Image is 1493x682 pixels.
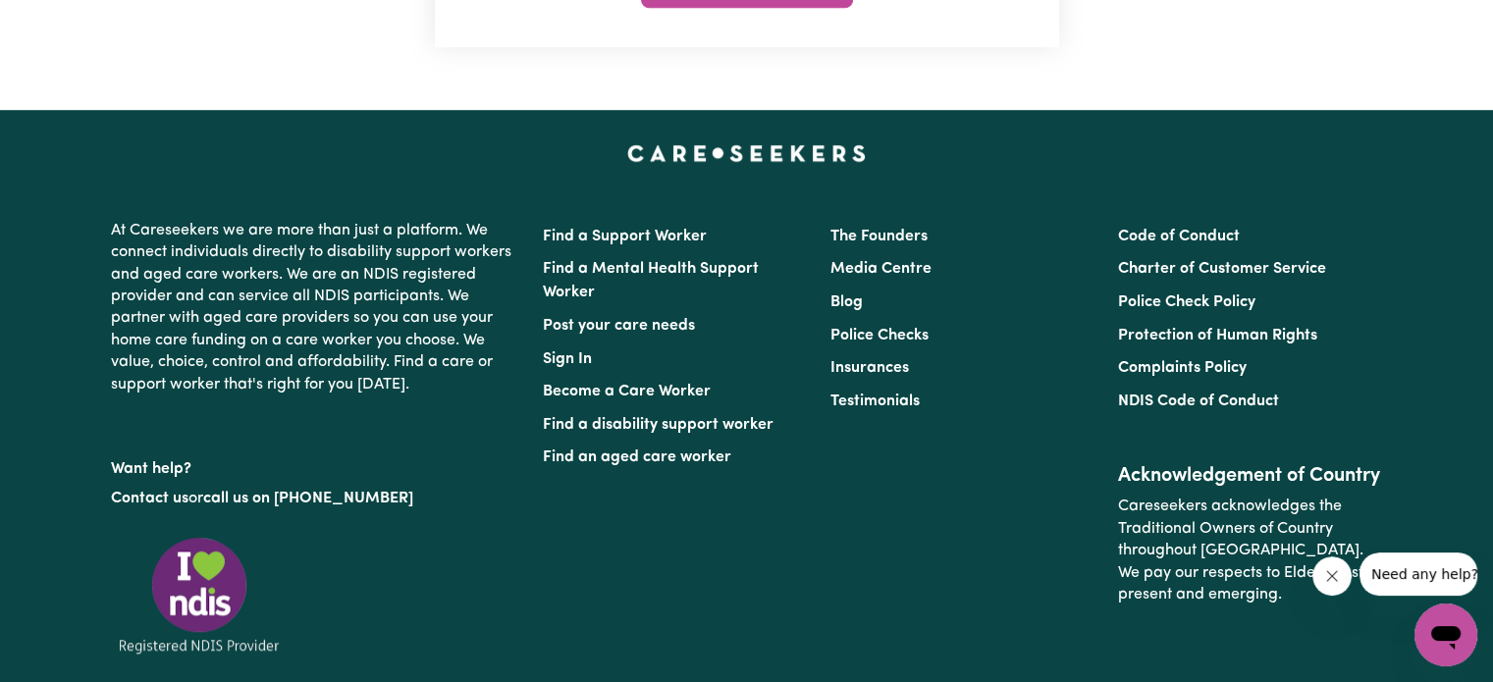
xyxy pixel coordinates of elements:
a: NDIS Code of Conduct [1118,393,1279,409]
a: Complaints Policy [1118,360,1247,376]
a: Insurances [830,360,909,376]
a: Police Check Policy [1118,294,1255,310]
iframe: Message from company [1360,552,1477,596]
a: call us on [PHONE_NUMBER] [203,491,413,506]
a: Testimonials [830,393,920,409]
a: Code of Conduct [1118,229,1240,244]
a: Become a Care Worker [543,384,711,399]
a: Media Centre [830,261,932,277]
h2: Acknowledgement of Country [1118,464,1382,488]
a: Find an aged care worker [543,449,731,465]
span: Need any help? [12,14,119,29]
a: Police Checks [830,328,929,343]
iframe: Close message [1312,556,1352,596]
img: Registered NDIS provider [111,534,288,656]
a: Find a Support Worker [543,229,707,244]
a: Contact us [111,491,188,506]
a: Sign In [543,351,592,367]
a: Find a disability support worker [543,417,773,433]
a: Post your care needs [543,318,695,334]
a: The Founders [830,229,928,244]
a: Protection of Human Rights [1118,328,1317,343]
p: Want help? [111,450,519,480]
p: Careseekers acknowledges the Traditional Owners of Country throughout [GEOGRAPHIC_DATA]. We pay o... [1118,488,1382,613]
a: Careseekers home page [627,145,866,161]
a: Blog [830,294,863,310]
p: At Careseekers we are more than just a platform. We connect individuals directly to disability su... [111,212,519,403]
a: Charter of Customer Service [1118,261,1326,277]
iframe: Button to launch messaging window [1414,603,1477,666]
p: or [111,480,519,517]
a: Find a Mental Health Support Worker [543,261,759,300]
